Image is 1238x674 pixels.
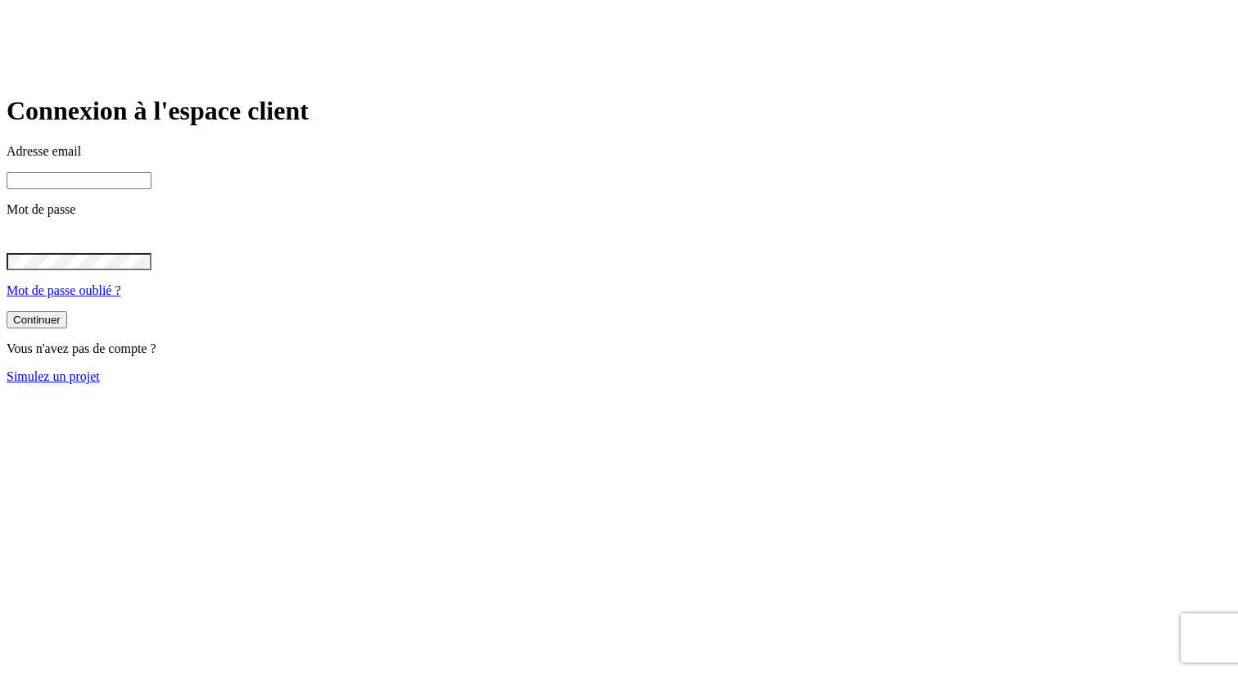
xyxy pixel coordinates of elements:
[13,314,61,326] div: Continuer
[7,283,121,297] a: Mot de passe oublié ?
[7,96,1231,126] h1: Connexion à l'espace client
[7,144,1231,159] p: Adresse email
[7,311,67,328] button: Continuer
[7,369,100,383] a: Simulez un projet
[7,202,1231,217] p: Mot de passe
[7,342,1231,356] p: Vous n'avez pas de compte ?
